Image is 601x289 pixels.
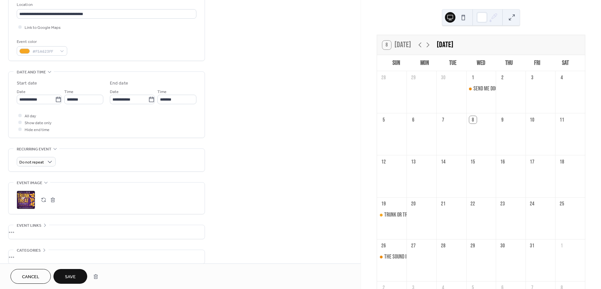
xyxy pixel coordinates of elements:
div: Location [17,1,195,8]
span: Categories [17,247,41,254]
div: 28 [439,242,447,250]
div: Event color [17,38,66,45]
div: Tue [439,55,467,71]
span: Link to Google Maps [25,24,61,31]
div: ••• [9,225,205,239]
span: Event image [17,180,42,186]
span: #F5A623FF [32,48,57,55]
div: 10 [529,116,536,124]
div: Fri [523,55,551,71]
span: Cancel [22,274,39,280]
div: 15 [469,158,477,165]
div: 26 [380,242,388,250]
span: Time [157,88,167,95]
div: 28 [380,74,388,82]
span: Recurring event [17,146,51,153]
div: 19 [380,200,388,208]
div: Trunk or Treat [384,211,414,219]
div: 29 [469,242,477,250]
div: ; [17,191,35,209]
div: 11 [558,116,566,124]
div: 12 [380,158,388,165]
div: 21 [439,200,447,208]
span: Time [64,88,73,95]
div: 23 [499,200,506,208]
div: ••• [9,250,205,264]
div: The Sound in Concert [384,253,426,261]
div: Mon [411,55,439,71]
div: 2 [499,74,506,82]
span: Show date only [25,120,51,126]
span: Event links [17,222,41,229]
div: 7 [439,116,447,124]
span: Hide end time [25,126,50,133]
div: Send Me Dog Ministries - [PERSON_NAME] [473,85,552,93]
div: 25 [558,200,566,208]
div: 18 [558,158,566,165]
div: The Sound in Concert [377,253,407,261]
button: Cancel [10,269,51,284]
div: 14 [439,158,447,165]
div: 27 [410,242,417,250]
span: Do not repeat [19,159,44,166]
div: 13 [410,158,417,165]
span: Date [110,88,119,95]
div: Send Me Dog Ministries - Pastor Lawrence [466,85,496,93]
button: Save [53,269,87,284]
div: [DATE] [437,39,453,51]
div: 1 [558,242,566,250]
div: Thu [495,55,523,71]
div: 9 [499,116,506,124]
div: 17 [529,158,536,165]
div: 16 [499,158,506,165]
div: 8 [469,116,477,124]
div: Trunk or Treat [377,211,407,219]
span: All day [25,113,36,120]
div: 29 [410,74,417,82]
div: 22 [469,200,477,208]
div: Sun [382,55,411,71]
span: Date and time [17,69,46,76]
div: 24 [529,200,536,208]
span: Date [17,88,26,95]
div: 6 [410,116,417,124]
div: 20 [410,200,417,208]
div: 3 [529,74,536,82]
div: End date [110,80,128,87]
div: 30 [439,74,447,82]
div: 5 [380,116,388,124]
div: 1 [469,74,477,82]
div: Start date [17,80,37,87]
div: 31 [529,242,536,250]
div: Sat [551,55,580,71]
div: Wed [467,55,495,71]
div: 4 [558,74,566,82]
div: 30 [499,242,506,250]
span: Save [65,274,76,280]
